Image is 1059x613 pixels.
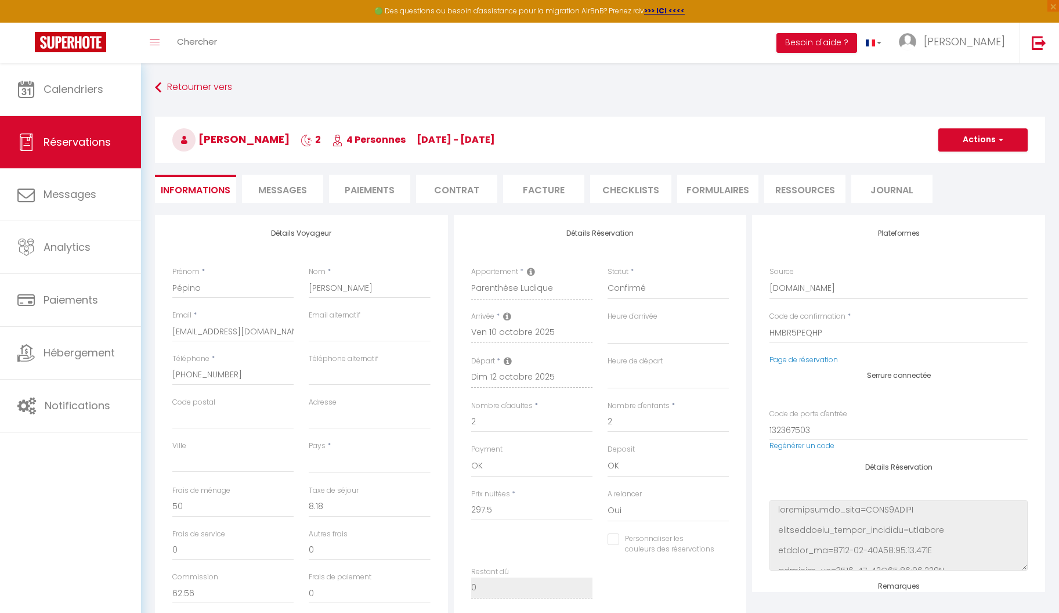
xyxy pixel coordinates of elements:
span: [PERSON_NAME] [172,132,290,146]
label: Commission [172,572,218,583]
label: Email alternatif [309,310,360,321]
span: Paiements [44,293,98,307]
label: Email [172,310,191,321]
label: Téléphone [172,354,209,365]
h4: Détails Réservation [769,463,1028,471]
label: Appartement [471,266,518,277]
label: Autres frais [309,529,348,540]
label: Nombre d'adultes [471,401,533,412]
li: Paiements [329,175,410,203]
label: Arrivée [471,311,494,322]
label: Deposit [608,444,635,455]
label: Départ [471,356,495,367]
img: Super Booking [35,32,106,52]
label: Téléphone alternatif [309,354,378,365]
span: Réservations [44,135,111,149]
span: Analytics [44,240,91,254]
span: [DATE] - [DATE] [417,133,495,146]
a: >>> ICI <<<< [644,6,685,16]
label: Payment [471,444,503,455]
li: Journal [851,175,933,203]
a: ... [PERSON_NAME] [890,23,1020,63]
label: Frais de ménage [172,485,230,496]
label: Frais de service [172,529,225,540]
span: Calendriers [44,82,103,96]
button: Besoin d'aide ? [776,33,857,53]
span: 4 Personnes [332,133,406,146]
label: Prix nuitées [471,489,510,500]
img: logout [1032,35,1046,50]
img: ... [899,33,916,51]
h4: Détails Voyageur [172,229,431,237]
label: Heure d'arrivée [608,311,657,322]
span: Notifications [45,398,110,413]
label: Prénom [172,266,200,277]
label: Nom [309,266,326,277]
label: Code postal [172,397,215,408]
li: FORMULAIRES [677,175,758,203]
label: Code de porte d'entrée [769,409,847,420]
label: Pays [309,441,326,452]
a: Regénérer un code [769,441,834,450]
h4: Plateformes [769,229,1028,237]
span: Messages [258,183,307,197]
h4: Détails Réservation [471,229,729,237]
li: Ressources [764,175,845,203]
li: Informations [155,175,236,203]
label: Frais de paiement [309,572,371,583]
h4: Remarques [769,582,1028,590]
li: Contrat [416,175,497,203]
label: A relancer [608,489,642,500]
button: Actions [938,128,1028,152]
a: Page de réservation [769,355,838,365]
h4: Serrure connectée [769,372,1028,380]
label: Statut [608,266,628,277]
label: Taxe de séjour [309,485,359,496]
span: Chercher [177,35,217,48]
li: CHECKLISTS [590,175,671,203]
label: Ville [172,441,186,452]
a: Retourner vers [155,77,1045,98]
label: Code de confirmation [769,311,845,322]
label: Source [769,266,794,277]
label: Restant dû [471,567,509,578]
span: Hébergement [44,345,115,360]
span: 2 [301,133,321,146]
label: Nombre d'enfants [608,401,670,412]
span: [PERSON_NAME] [924,34,1005,49]
a: Chercher [168,23,226,63]
label: Adresse [309,397,337,408]
span: Messages [44,187,96,201]
li: Facture [503,175,584,203]
label: Heure de départ [608,356,663,367]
